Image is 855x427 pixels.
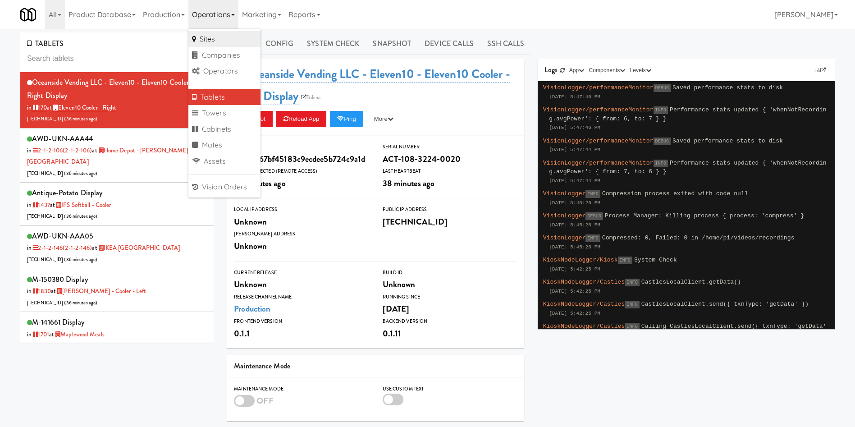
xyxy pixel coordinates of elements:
[27,51,207,67] input: Search tablets
[543,138,654,144] span: VisionLogger/performanceMonitor
[585,234,600,242] span: INFO
[549,125,600,130] span: [DATE] 5:47:46 PM
[234,326,369,341] div: 0.1.1
[63,146,92,155] span: (2-1-2-106)
[543,234,586,241] span: VisionLogger
[480,32,531,55] a: SSH Calls
[234,277,369,292] div: Unknown
[27,330,49,339] span: in
[383,326,517,341] div: 0.1.11
[32,330,49,339] a: 1701
[27,38,64,49] span: TABLETS
[234,167,369,176] div: Last Connected (Remote Access)
[383,293,517,302] div: Running Since
[654,84,671,92] span: DEBUG
[383,277,517,292] div: Unknown
[234,142,369,152] div: ID
[549,160,827,175] span: Performance stats updated { 'whenNotRecording.avgPower': { from: 7, to: 6 } }
[234,65,510,105] a: Oceanside Vending LLC - Eleven10 - Eleven10 Cooler - Right Display
[367,111,401,127] button: More
[92,243,180,252] span: at
[543,190,586,197] span: VisionLogger
[20,7,36,23] img: Micromart
[641,301,809,308] span: CastlesLocalClient.send({ txnType: 'getData' })
[549,147,600,152] span: [DATE] 5:47:44 PM
[654,106,668,114] span: INFO
[602,234,795,241] span: Compressed: 0, Failed: 0 in /home/pi/videos/recordings
[628,66,654,75] button: Levels
[234,205,369,214] div: Local IP Address
[32,274,88,285] span: M-150380 Display
[259,32,301,55] a: Config
[549,94,600,100] span: [DATE] 5:47:46 PM
[97,243,180,252] a: IKEA [GEOGRAPHIC_DATA]
[383,317,517,326] div: Backend Version
[32,243,92,252] a: 2-1-2-146(2-1-2-146)
[383,205,517,214] div: Public IP Address
[641,279,741,285] span: CastlesLocalClient.getData()
[27,146,188,166] span: at
[234,268,369,277] div: Current Release
[27,146,188,166] a: Home Depot - [PERSON_NAME][GEOGRAPHIC_DATA]
[602,190,748,197] span: Compression process exited with code null
[543,160,654,166] span: VisionLogger/performanceMonitor
[383,177,434,189] span: 38 minutes ago
[234,152,369,167] div: 563dd167bf45183c9ecdee5b724c9a1d
[234,293,369,302] div: Release Channel Name
[234,230,369,239] div: [PERSON_NAME] Address
[418,32,480,55] a: Device Calls
[27,287,51,295] span: in
[549,244,600,250] span: [DATE] 5:45:26 PM
[49,330,105,339] span: at
[549,200,600,206] span: [DATE] 5:45:26 PM
[330,111,363,127] button: Ping
[27,77,193,101] span: Oceanside Vending LLC - Eleven10 - Eleven10 Cooler - Right Display
[32,287,51,295] a: 1830
[20,269,214,312] li: M-150380 Displayin 1830at [PERSON_NAME] - Cooler - Left[TECHNICAL_ID] (36 minutes ago)
[585,190,600,198] span: INFO
[188,153,261,170] a: Assets
[188,31,261,47] a: Sites
[27,256,97,263] span: [TECHNICAL_ID] ( )
[27,103,47,112] span: in
[549,266,600,272] span: [DATE] 5:42:25 PM
[20,129,214,183] li: AWD-UKN-AAA44in 2-1-2-106(2-1-2-106)at Home Depot - [PERSON_NAME][GEOGRAPHIC_DATA][TECHNICAL_ID] ...
[543,301,625,308] span: KioskNodeLogger/Castles
[56,287,146,295] a: [PERSON_NAME] - Cooler - Left
[55,201,111,209] a: IFS Softball - Cooler
[300,32,366,55] a: System Check
[383,303,410,315] span: [DATE]
[50,201,111,209] span: at
[47,103,117,112] span: at
[549,222,600,228] span: [DATE] 5:45:26 PM
[66,170,96,177] span: 36 minutes ago
[383,152,517,167] div: ACT-108-3224-0020
[585,212,603,220] span: DEBUG
[188,105,261,121] a: Towers
[188,179,261,195] a: Vision Orders
[32,103,47,112] a: 170
[27,201,50,209] span: in
[66,256,96,263] span: 36 minutes ago
[672,84,783,91] span: Saved performance stats to disk
[32,146,92,155] a: 2-1-2-106(2-1-2-106)
[234,385,369,394] div: Maintenance Mode
[27,213,97,220] span: [TECHNICAL_ID] ( )
[549,178,600,184] span: [DATE] 5:47:44 PM
[234,361,290,371] span: Maintenance Mode
[276,111,326,127] button: Reload App
[543,106,654,113] span: VisionLogger/performanceMonitor
[625,301,639,308] span: INFO
[383,167,517,176] div: Last Heartbeat
[256,395,273,407] span: OFF
[299,93,323,102] a: Balena
[27,115,97,122] span: [TECHNICAL_ID] ( )
[66,342,96,349] span: 36 minutes ago
[549,289,600,294] span: [DATE] 5:42:25 PM
[605,212,804,219] span: Process Manager: Killing process { process: 'compress' }
[20,312,214,355] li: M-141661 Displayin 1701at Maplewood Meals[TECHNICAL_ID] (36 minutes ago)
[234,303,270,315] a: Production
[809,66,828,75] a: Link
[672,138,783,144] span: Saved performance stats to disk
[543,84,654,91] span: VisionLogger/performanceMonitor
